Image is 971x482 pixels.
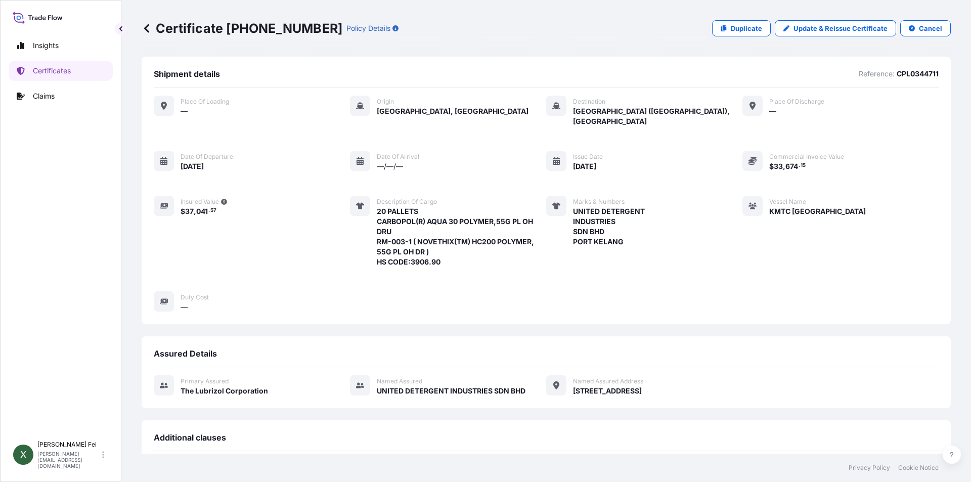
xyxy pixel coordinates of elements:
[20,450,26,460] span: X
[801,164,806,167] span: 15
[377,161,403,171] span: —/—/—
[859,69,895,79] p: Reference:
[181,293,209,301] span: Duty Cost
[769,163,774,170] span: $
[900,20,951,36] button: Cancel
[897,69,939,79] p: CPL0344711
[37,441,100,449] p: [PERSON_NAME] Fei
[774,163,783,170] span: 33
[181,302,188,312] span: —
[573,153,603,161] span: Issue Date
[573,377,643,385] span: Named Assured Address
[208,209,210,212] span: .
[181,386,268,396] span: The Lubrizol Corporation
[33,66,71,76] p: Certificates
[210,209,216,212] span: 57
[573,386,642,396] span: [STREET_ADDRESS]
[9,86,113,106] a: Claims
[573,198,625,206] span: Marks & Numbers
[769,198,806,206] span: Vessel Name
[919,23,942,33] p: Cancel
[154,432,226,443] span: Additional clauses
[185,208,194,215] span: 37
[181,198,219,206] span: Insured Value
[769,153,844,161] span: Commercial Invoice Value
[37,451,100,469] p: [PERSON_NAME][EMAIL_ADDRESS][DOMAIN_NAME]
[154,69,220,79] span: Shipment details
[346,23,390,33] p: Policy Details
[196,208,208,215] span: 041
[775,20,896,36] a: Update & Reissue Certificate
[377,198,437,206] span: Description of cargo
[181,153,233,161] span: Date of departure
[181,377,229,385] span: Primary assured
[793,23,888,33] p: Update & Reissue Certificate
[142,20,342,36] p: Certificate [PHONE_NUMBER]
[898,464,939,472] a: Cookie Notice
[377,153,419,161] span: Date of arrival
[154,348,217,359] span: Assured Details
[377,206,546,267] span: 20 PALLETS CARBOPOL(R) AQUA 30 POLYMER,55G PL OH DRU RM-003-1 ( NOVETHIX(TM) HC200 POLYMER, 55G P...
[181,106,188,116] span: —
[769,206,866,216] span: KMTC [GEOGRAPHIC_DATA]
[573,206,645,247] span: UNITED DETERGENT INDUSTRIES SDN BHD PORT KELANG
[785,163,798,170] span: 674
[181,208,185,215] span: $
[377,98,394,106] span: Origin
[377,106,528,116] span: [GEOGRAPHIC_DATA], [GEOGRAPHIC_DATA]
[712,20,771,36] a: Duplicate
[783,163,785,170] span: ,
[849,464,890,472] a: Privacy Policy
[377,377,422,385] span: Named Assured
[573,106,742,126] span: [GEOGRAPHIC_DATA] ([GEOGRAPHIC_DATA]), [GEOGRAPHIC_DATA]
[9,61,113,81] a: Certificates
[9,35,113,56] a: Insights
[769,98,824,106] span: Place of discharge
[181,161,204,171] span: [DATE]
[33,40,59,51] p: Insights
[194,208,196,215] span: ,
[181,98,229,106] span: Place of Loading
[769,106,776,116] span: —
[799,164,800,167] span: .
[33,91,55,101] p: Claims
[377,386,525,396] span: UNITED DETERGENT INDUSTRIES SDN BHD
[573,161,596,171] span: [DATE]
[573,98,605,106] span: Destination
[731,23,762,33] p: Duplicate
